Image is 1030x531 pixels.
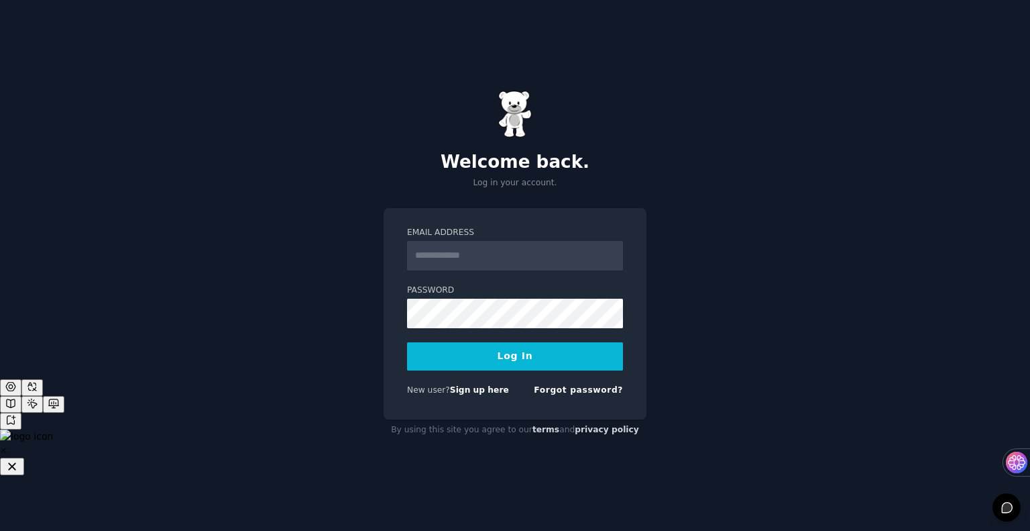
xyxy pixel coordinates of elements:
[407,342,623,371] button: Log In
[384,152,646,173] h2: Welcome back.
[384,177,646,189] p: Log in your account.
[407,285,623,297] label: Password
[498,91,532,138] img: Gummy Bear
[407,227,623,239] label: Email Address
